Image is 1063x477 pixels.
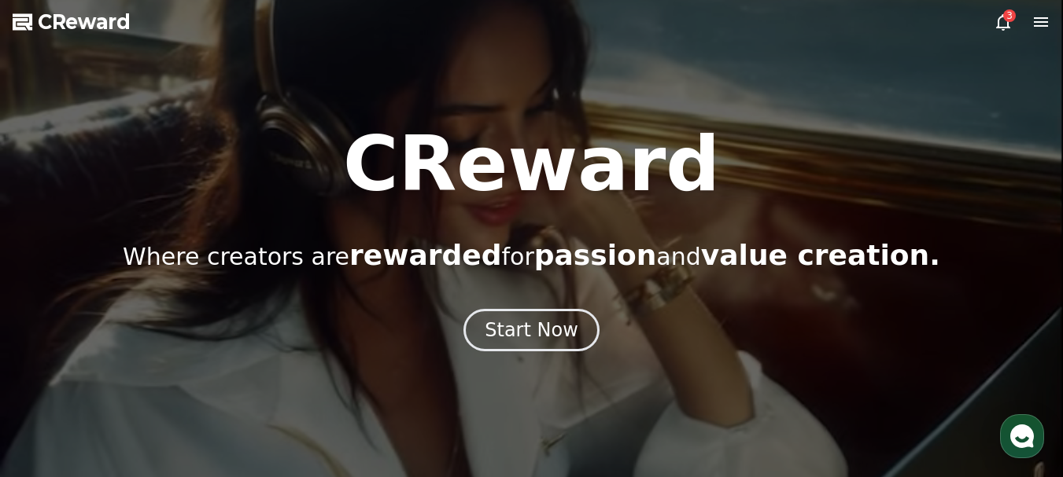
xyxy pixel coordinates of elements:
a: Messages [104,347,203,386]
a: Home [5,347,104,386]
button: Start Now [463,309,600,351]
p: Where creators are for and [123,240,940,271]
div: 3 [1003,9,1016,22]
span: CReward [38,9,131,35]
a: Start Now [463,325,600,339]
span: Settings [233,370,271,383]
span: passion [534,239,657,271]
div: Start Now [485,317,578,343]
span: Messages [131,371,177,383]
a: Settings [203,347,302,386]
h1: CReward [343,127,720,202]
span: rewarded [349,239,501,271]
span: Home [40,370,68,383]
span: value creation. [701,239,940,271]
a: CReward [13,9,131,35]
a: 3 [994,13,1013,31]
